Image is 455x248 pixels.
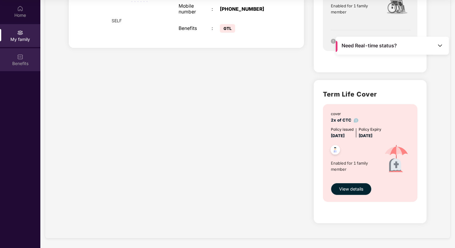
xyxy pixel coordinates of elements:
span: [DATE] [359,133,372,138]
div: Mobile number [179,3,212,15]
div: Policy issued [331,126,353,132]
span: [DATE] [331,133,345,138]
img: svg+xml;base64,PHN2ZyBpZD0iQmVuZWZpdHMiIHhtbG5zPSJodHRwOi8vd3d3LnczLm9yZy8yMDAwL3N2ZyIgd2lkdGg9Ij... [17,54,23,60]
div: [PHONE_NUMBER] [220,6,278,12]
span: Need Real-time status? [342,42,397,49]
img: svg+xml;base64,PHN2ZyBpZD0iSG9tZSIgeG1sbnM9Imh0dHA6Ly93d3cudzMub3JnLzIwMDAvc3ZnIiB3aWR0aD0iMjAiIG... [17,5,23,12]
button: View details [331,183,372,195]
span: GTL [220,24,235,33]
span: Enabled for 1 family member [331,160,377,173]
img: svg+xml;base64,PHN2ZyB4bWxucz0iaHR0cDovL3d3dy53My5vcmcvMjAwMC9zdmciIHdpZHRoPSIxNiIgaGVpZ2h0PSIxNi... [331,39,336,44]
img: svg+xml;base64,PHN2ZyB4bWxucz0iaHR0cDovL3d3dy53My5vcmcvMjAwMC9zdmciIHdpZHRoPSI0OC45NDMiIGhlaWdodD... [328,143,343,158]
h2: Term Life Cover [323,89,417,99]
div: : [212,6,220,12]
span: SELF [112,17,122,24]
img: svg+xml;base64,PHN2ZyB3aWR0aD0iMjAiIGhlaWdodD0iMjAiIHZpZXdCb3g9IjAgMCAyMCAyMCIgZmlsbD0ibm9uZSIgeG... [17,30,23,36]
div: cover [331,111,358,117]
div: Benefits [179,26,212,31]
img: Toggle Icon [437,42,443,49]
span: View details [339,186,363,192]
span: Enabled for 1 family member [331,3,377,15]
img: icon [377,139,415,180]
div: : [212,26,220,31]
div: Policy Expiry [359,126,381,132]
img: info [354,118,358,123]
span: 2x of CTC [331,118,358,122]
